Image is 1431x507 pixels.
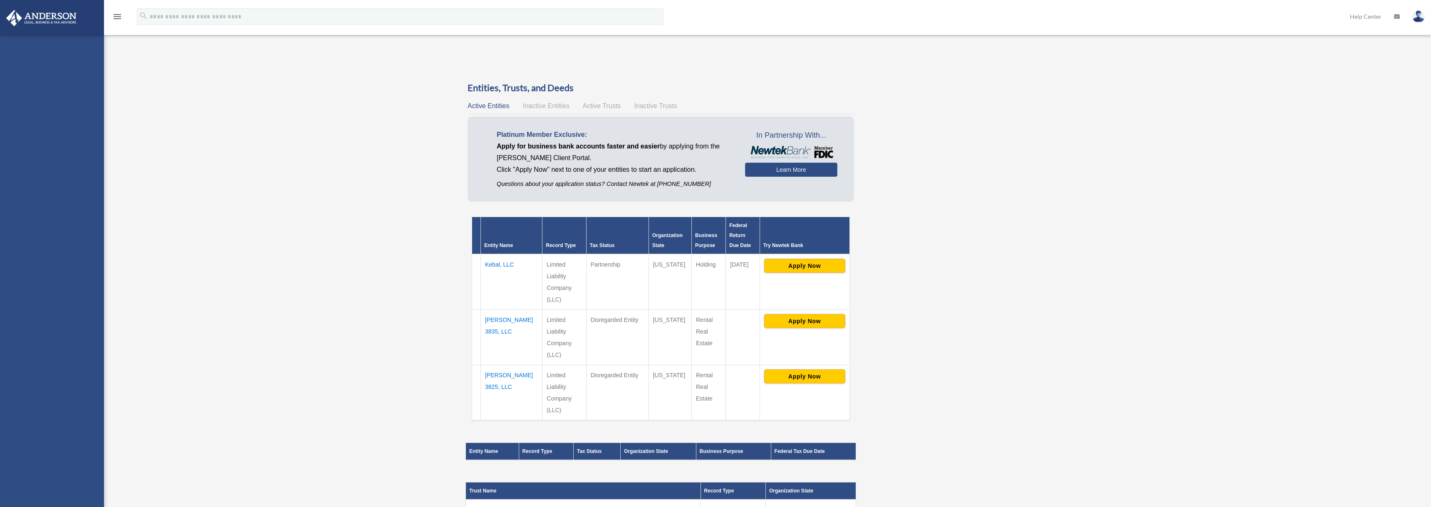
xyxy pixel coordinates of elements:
[497,129,733,141] p: Platinum Member Exclusive:
[519,443,573,460] th: Record Type
[586,217,649,255] th: Tax Status
[692,217,726,255] th: Business Purpose
[692,365,726,421] td: Rental Real Estate
[523,102,569,109] span: Inactive Entities
[139,11,148,20] i: search
[692,310,726,365] td: Rental Real Estate
[481,365,542,421] td: [PERSON_NAME] 3825, LLC
[649,217,691,255] th: Organization State
[749,146,833,158] img: NewtekBankLogoSM.png
[497,179,733,189] p: Questions about your application status? Contact Newtek at [PHONE_NUMBER]
[468,82,854,94] h3: Entities, Trusts, and Deeds
[696,443,771,460] th: Business Purpose
[726,217,760,255] th: Federal Return Due Date
[481,217,542,255] th: Entity Name
[586,365,649,421] td: Disregarded Entity
[466,482,701,500] th: Trust Name
[573,443,620,460] th: Tax Status
[586,310,649,365] td: Disregarded Entity
[726,254,760,310] td: [DATE]
[583,102,621,109] span: Active Trusts
[1412,10,1425,22] img: User Pic
[112,12,122,22] i: menu
[649,365,691,421] td: [US_STATE]
[481,310,542,365] td: [PERSON_NAME] 3835, LLC
[771,443,856,460] th: Federal Tax Due Date
[701,482,765,500] th: Record Type
[466,443,519,460] th: Entity Name
[497,141,733,164] p: by applying from the [PERSON_NAME] Client Portal.
[763,240,846,250] div: Try Newtek Bank
[468,102,509,109] span: Active Entities
[745,129,837,142] span: In Partnership With...
[542,310,586,365] td: Limited Liability Company (LLC)
[497,143,660,150] span: Apply for business bank accounts faster and easier
[4,10,79,26] img: Anderson Advisors Platinum Portal
[764,259,845,273] button: Apply Now
[764,369,845,383] button: Apply Now
[764,314,845,328] button: Apply Now
[765,482,856,500] th: Organization State
[634,102,677,109] span: Inactive Trusts
[745,163,837,177] a: Learn More
[497,164,733,176] p: Click "Apply Now" next to one of your entities to start an application.
[542,365,586,421] td: Limited Liability Company (LLC)
[621,443,696,460] th: Organization State
[692,254,726,310] td: Holding
[542,217,586,255] th: Record Type
[481,254,542,310] td: Kebal, LLC
[112,15,122,22] a: menu
[542,254,586,310] td: Limited Liability Company (LLC)
[586,254,649,310] td: Partnership
[649,310,691,365] td: [US_STATE]
[649,254,691,310] td: [US_STATE]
